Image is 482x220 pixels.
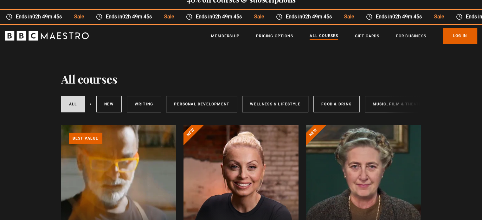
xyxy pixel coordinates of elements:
[428,13,450,21] span: Sale
[96,96,122,112] a: New
[338,13,360,21] span: Sale
[242,96,308,112] a: Wellness & Lifestyle
[372,13,428,21] span: Ends in
[122,14,152,20] time: 02h 49m 45s
[355,33,379,39] a: Gift Cards
[302,14,332,20] time: 02h 49m 45s
[102,13,158,21] span: Ends in
[192,13,248,21] span: Ends in
[127,96,161,112] a: Writing
[12,13,68,21] span: Ends in
[158,13,180,21] span: Sale
[5,31,89,41] svg: BBC Maestro
[313,96,359,112] a: Food & Drink
[211,33,240,39] a: Membership
[392,14,422,20] time: 02h 49m 45s
[68,13,90,21] span: Sale
[211,28,477,44] nav: Primary
[282,13,338,21] span: Ends in
[365,96,432,112] a: Music, Film & Theatre
[32,14,62,20] time: 02h 49m 45s
[396,33,426,39] a: For business
[310,33,338,40] a: All Courses
[443,28,477,44] a: Log In
[212,14,242,20] time: 02h 49m 45s
[61,96,85,112] a: All
[69,133,102,144] p: Best value
[248,13,270,21] span: Sale
[166,96,237,112] a: Personal Development
[61,72,118,85] h1: All courses
[256,33,293,39] a: Pricing Options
